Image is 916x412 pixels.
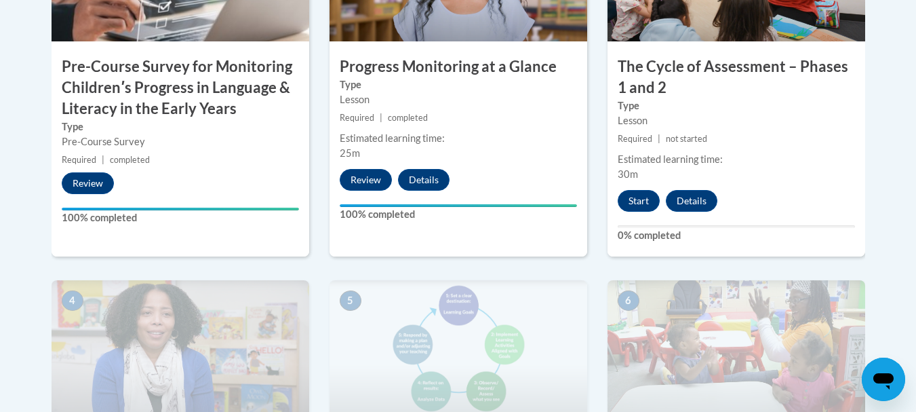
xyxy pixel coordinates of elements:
[62,172,114,194] button: Review
[618,152,855,167] div: Estimated learning time:
[618,228,855,243] label: 0% completed
[380,113,382,123] span: |
[340,169,392,191] button: Review
[52,56,309,119] h3: Pre-Course Survey for Monitoring Childrenʹs Progress in Language & Literacy in the Early Years
[608,56,865,98] h3: The Cycle of Assessment – Phases 1 and 2
[340,204,577,207] div: Your progress
[330,56,587,77] h3: Progress Monitoring at a Glance
[110,155,150,165] span: completed
[62,119,299,134] label: Type
[862,358,905,401] iframe: Button to launch messaging window
[388,113,428,123] span: completed
[666,134,707,144] span: not started
[340,291,361,311] span: 5
[658,134,660,144] span: |
[618,291,639,311] span: 6
[618,134,652,144] span: Required
[340,147,360,159] span: 25m
[340,207,577,222] label: 100% completed
[340,77,577,92] label: Type
[398,169,450,191] button: Details
[666,190,717,212] button: Details
[618,168,638,180] span: 30m
[62,210,299,225] label: 100% completed
[340,131,577,146] div: Estimated learning time:
[618,98,855,113] label: Type
[618,113,855,128] div: Lesson
[62,208,299,210] div: Your progress
[102,155,104,165] span: |
[340,113,374,123] span: Required
[340,92,577,107] div: Lesson
[618,190,660,212] button: Start
[62,134,299,149] div: Pre-Course Survey
[62,155,96,165] span: Required
[62,291,83,311] span: 4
